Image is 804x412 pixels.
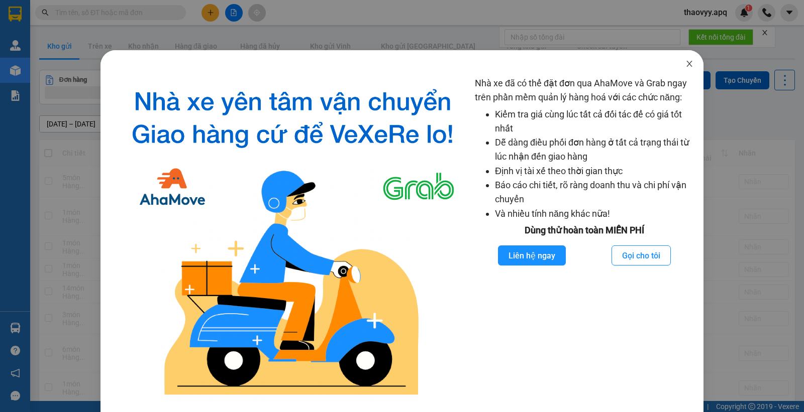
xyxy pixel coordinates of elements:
[495,207,693,221] li: Và nhiều tính năng khác nữa!
[495,135,693,164] li: Dễ dàng điều phối đơn hàng ở tất cả trạng thái từ lúc nhận đến giao hàng
[498,245,566,265] button: Liên hệ ngay
[495,164,693,178] li: Định vị tài xế theo thời gian thực
[509,249,555,262] span: Liên hệ ngay
[475,223,693,237] div: Dùng thử hoàn toàn MIỄN PHÍ
[675,50,703,78] button: Close
[612,245,671,265] button: Gọi cho tôi
[495,178,693,207] li: Báo cáo chi tiết, rõ ràng doanh thu và chi phí vận chuyển
[622,249,660,262] span: Gọi cho tôi
[475,76,693,404] div: Nhà xe đã có thể đặt đơn qua AhaMove và Grab ngay trên phần mềm quản lý hàng hoá với các chức năng:
[495,107,693,136] li: Kiểm tra giá cùng lúc tất cả đối tác để có giá tốt nhất
[119,76,467,404] img: logo
[685,60,693,68] span: close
